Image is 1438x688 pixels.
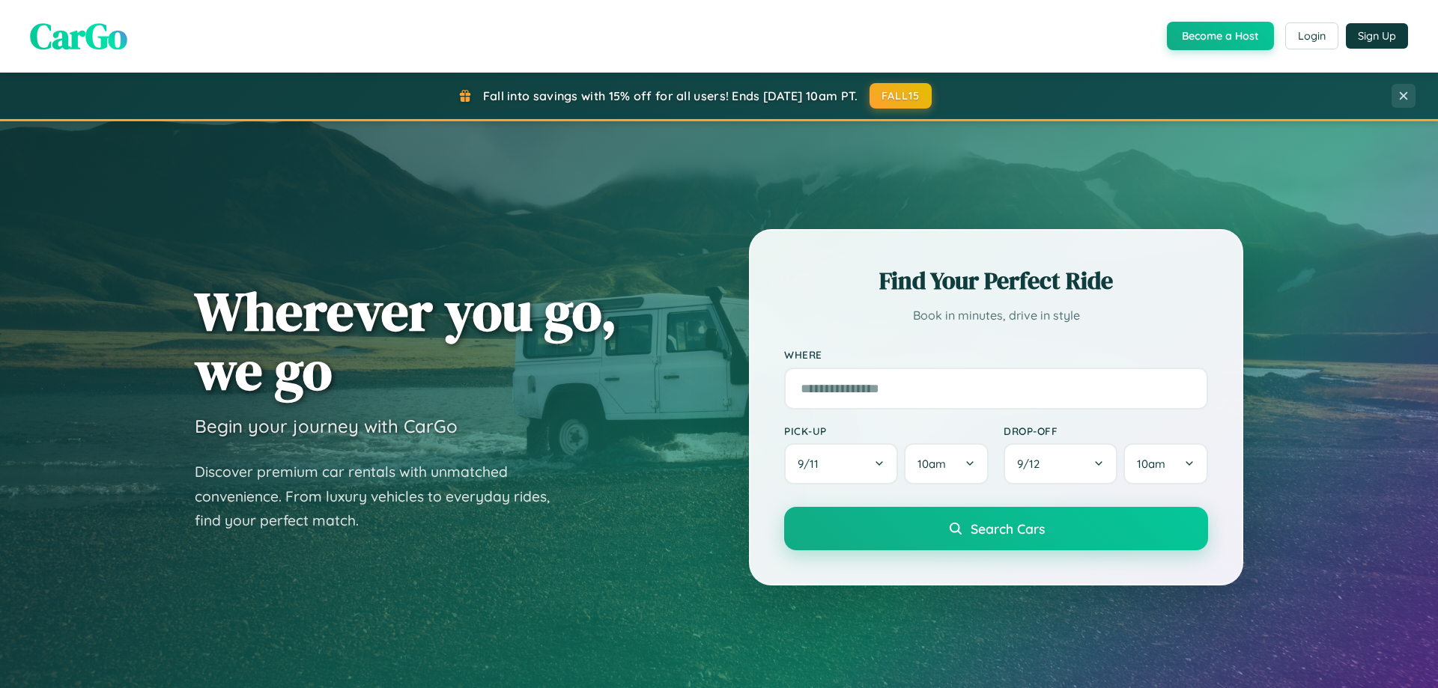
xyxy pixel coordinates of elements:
[904,443,989,484] button: 10am
[784,305,1208,326] p: Book in minutes, drive in style
[870,83,932,109] button: FALL15
[1004,443,1117,484] button: 9/12
[784,264,1208,297] h2: Find Your Perfect Ride
[784,424,989,437] label: Pick-up
[798,457,826,471] span: 9 / 11
[483,88,858,103] span: Fall into savings with 15% off for all users! Ends [DATE] 10am PT.
[1017,457,1047,471] span: 9 / 12
[784,443,898,484] button: 9/11
[784,349,1208,362] label: Where
[1137,457,1165,471] span: 10am
[971,520,1045,537] span: Search Cars
[1285,22,1338,49] button: Login
[1346,23,1408,49] button: Sign Up
[1167,22,1274,50] button: Become a Host
[195,415,458,437] h3: Begin your journey with CarGo
[1123,443,1208,484] button: 10am
[195,281,617,400] h1: Wherever you go, we go
[784,507,1208,550] button: Search Cars
[30,11,127,61] span: CarGo
[917,457,946,471] span: 10am
[195,460,569,533] p: Discover premium car rentals with unmatched convenience. From luxury vehicles to everyday rides, ...
[1004,424,1208,437] label: Drop-off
